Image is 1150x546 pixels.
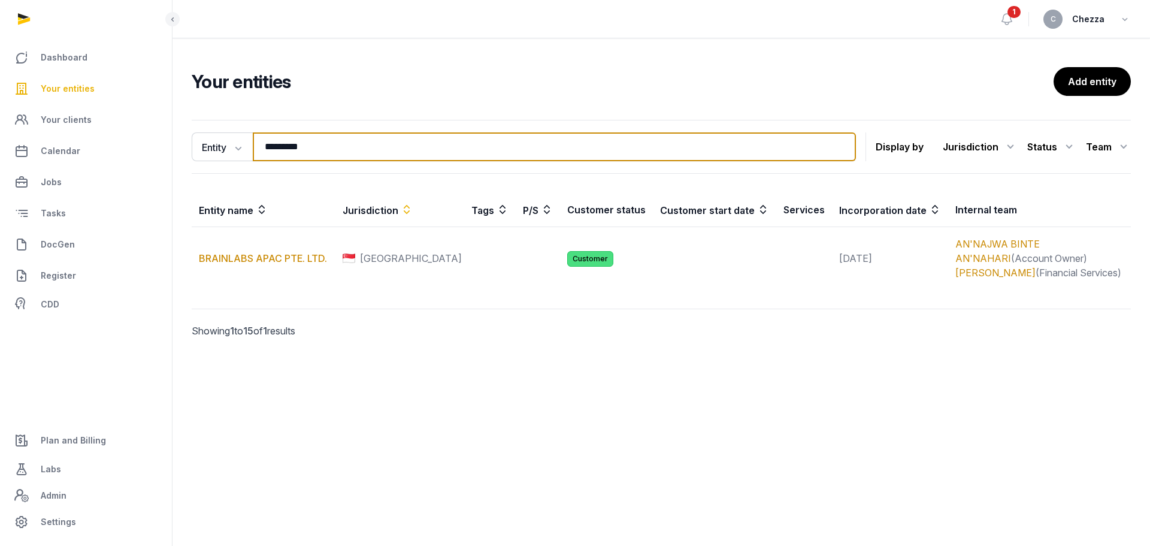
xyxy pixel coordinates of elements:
[10,74,162,103] a: Your entities
[335,193,464,227] th: Jurisdiction
[41,82,95,96] span: Your entities
[1043,10,1063,29] button: C
[41,462,61,476] span: Labs
[243,325,253,337] span: 15
[832,193,948,227] th: Incorporation date
[41,175,62,189] span: Jobs
[10,168,162,197] a: Jobs
[41,237,75,252] span: DocGen
[41,50,87,65] span: Dashboard
[567,251,613,267] span: Customer
[192,193,335,227] th: Entity name
[1072,12,1104,26] span: Chezza
[10,484,162,508] a: Admin
[41,206,66,221] span: Tasks
[10,137,162,165] a: Calendar
[41,269,76,283] span: Register
[360,251,462,266] span: [GEOGRAPHIC_DATA]
[516,193,560,227] th: P/S
[10,508,162,536] a: Settings
[41,297,59,312] span: CDD
[948,193,1131,227] th: Internal team
[943,137,1018,156] div: Jurisdiction
[230,325,234,337] span: 1
[41,433,106,448] span: Plan and Billing
[955,238,1040,264] a: AN'NAJWA BINTE AN'NAHARI
[192,309,412,352] p: Showing to of results
[10,292,162,316] a: CDD
[10,43,162,72] a: Dashboard
[10,105,162,134] a: Your clients
[560,193,653,227] th: Customer status
[41,144,80,158] span: Calendar
[1054,67,1131,96] a: Add entity
[1086,137,1131,156] div: Team
[955,237,1124,266] div: (Account Owner)
[192,71,1054,92] h2: Your entities
[832,227,948,290] td: [DATE]
[10,199,162,228] a: Tasks
[10,230,162,259] a: DocGen
[955,266,1124,280] div: (Financial Services)
[192,132,253,161] button: Entity
[464,193,516,227] th: Tags
[1051,16,1056,23] span: C
[41,488,66,503] span: Admin
[199,252,327,264] a: BRAINLABS APAC PTE. LTD.
[263,325,267,337] span: 1
[776,193,832,227] th: Services
[1027,137,1076,156] div: Status
[10,426,162,455] a: Plan and Billing
[955,267,1036,279] a: [PERSON_NAME]
[653,193,776,227] th: Customer start date
[10,455,162,484] a: Labs
[876,137,924,156] p: Display by
[41,515,76,529] span: Settings
[41,113,92,127] span: Your clients
[1007,6,1021,18] span: 1
[10,261,162,290] a: Register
